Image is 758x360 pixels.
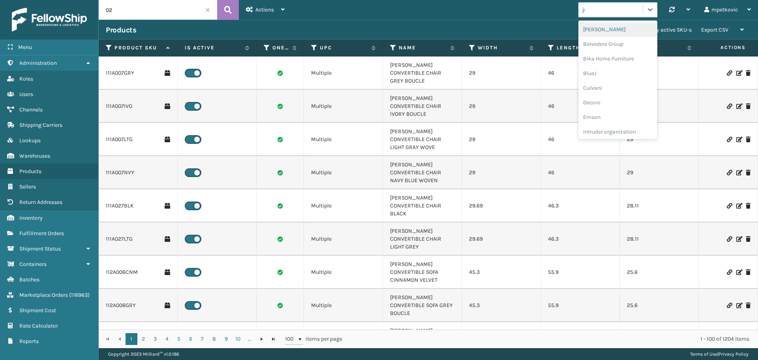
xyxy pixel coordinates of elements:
div: [PERSON_NAME] [578,22,657,37]
td: Multiple [304,222,383,256]
i: Edit [736,137,741,142]
div: | [690,348,749,360]
td: Multiple [304,57,383,90]
span: Administration [19,60,57,66]
td: Multiple [304,123,383,156]
span: Rate Calculator [19,322,58,329]
td: 29 [620,123,699,156]
div: Decoro [578,95,657,110]
i: Link Product [727,303,732,308]
span: Go to the last page [270,336,277,342]
a: 111A007IVO [106,102,132,110]
span: Shipment Status [19,245,61,252]
td: 25.6 [620,322,699,355]
td: 29 [462,57,541,90]
label: Product SKU [114,44,162,51]
td: 29 [620,156,699,189]
a: 6 [185,333,197,345]
td: [PERSON_NAME] CONVERTIBLE CHAIR LIGHT GREY [383,222,462,256]
span: Actions [696,41,750,54]
span: Sellers [19,183,36,190]
i: Edit [736,203,741,209]
div: Belvedere Group [578,37,657,51]
td: 55.9 [541,322,620,355]
td: [PERSON_NAME] CONVERTIBLE CHAIR NAVY BLUE WOVEN [383,156,462,189]
a: 9 [220,333,232,345]
label: Is Active [185,44,241,51]
label: One Per Box [272,44,289,51]
label: Width [478,44,525,51]
i: Edit [736,270,741,275]
td: [PERSON_NAME] CONVERTIBLE SOFA CINNAMON VELVET [383,256,462,289]
a: 10 [232,333,244,345]
a: ... [244,333,256,345]
label: UPC [320,44,368,51]
i: Delete [746,270,750,275]
td: 28.11 [620,222,699,256]
i: Link Product [727,203,732,209]
span: Warehouses [19,153,50,159]
span: Inventory [19,215,43,221]
span: Roles [19,75,33,82]
td: 29 [462,90,541,123]
a: 111A007GRY [106,69,134,77]
i: Edit [736,170,741,175]
i: Edit [736,303,741,308]
i: Delete [746,137,750,142]
td: 29.69 [462,189,541,222]
td: 46 [541,123,620,156]
a: 4 [161,333,173,345]
span: Menu [18,44,32,51]
i: Delete [746,203,750,209]
span: Return Addresses [19,199,62,205]
img: logo [12,8,87,32]
i: Delete [746,236,750,242]
span: Marketplace Orders [19,292,68,298]
span: Export CSV [701,26,728,33]
i: Link Product [727,104,732,109]
span: Actions [255,6,274,13]
td: Multiple [304,90,383,123]
span: ( 116963 ) [69,292,90,298]
h3: Products [106,25,136,35]
span: Channels [19,106,43,113]
span: 100 [285,335,297,343]
td: Multiple [304,256,383,289]
a: 111A007LTG [106,136,133,143]
td: [PERSON_NAME] CONVERTIBLE CHAIR IVORY BOUCLE [383,90,462,123]
i: Link Product [727,236,732,242]
i: Edit [736,104,741,109]
p: Copyright 2023 Milliard™ v 1.0.186 [108,348,179,360]
div: Emson [578,110,657,124]
span: Containers [19,261,47,268]
label: Length [557,44,604,51]
td: 55.9 [541,289,620,322]
i: Link Product [727,270,732,275]
td: 46.3 [541,189,620,222]
td: Multiple [304,289,383,322]
i: Edit [736,70,741,76]
td: 29 [462,123,541,156]
td: Multiple [304,156,383,189]
span: Lookups [19,137,41,144]
td: 55.9 [541,256,620,289]
span: Products [19,168,41,175]
a: 2 [137,333,149,345]
td: 29.69 [462,222,541,256]
div: BlueJ [578,66,657,81]
a: 112A006GRY [106,302,136,309]
a: 1 [126,333,137,345]
td: 25.6 [620,289,699,322]
a: 5 [173,333,185,345]
a: Go to the last page [268,333,280,345]
td: 46 [541,90,620,123]
a: 112A006CNM [106,268,138,276]
td: [PERSON_NAME] CONVERTIBLE CHAIR BLACK [383,189,462,222]
td: [PERSON_NAME] CONVERTIBLE CHAIR LIGHT GRAY WOVE [383,123,462,156]
td: 29 [620,90,699,123]
i: Link Product [727,70,732,76]
i: Delete [746,104,750,109]
td: 29 [620,57,699,90]
label: Height [636,44,683,51]
td: 29 [462,156,541,189]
